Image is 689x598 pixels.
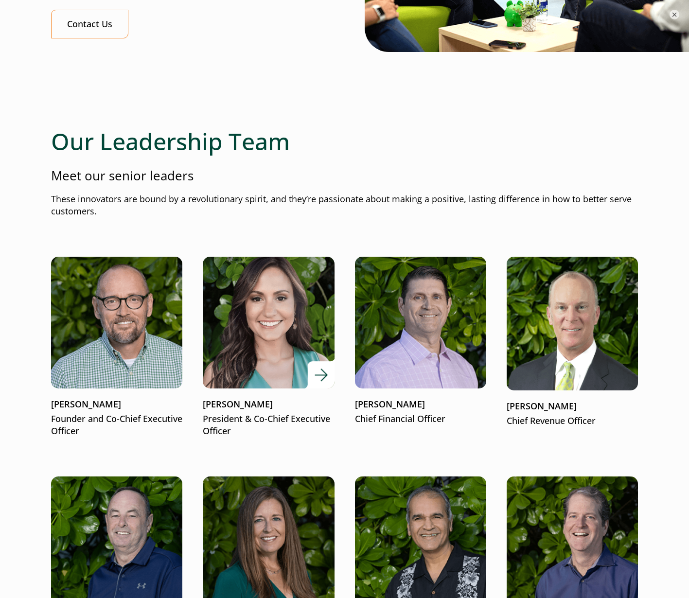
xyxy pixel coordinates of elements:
[51,413,182,438] p: Founder and Co-Chief Executive Officer
[507,400,638,413] p: [PERSON_NAME]
[355,257,486,388] img: Bryan Jones
[355,398,486,411] p: [PERSON_NAME]
[355,257,486,425] a: Bryan Jones[PERSON_NAME]Chief Financial Officer
[51,257,182,438] a: Matt McConnell[PERSON_NAME]Founder and Co-Chief Executive Officer
[51,257,182,388] img: Matt McConnell
[51,127,638,156] h2: Our Leadership Team
[51,193,638,218] p: These innovators are bound by a revolutionary spirit, and they’re passionate about making a posit...
[203,257,334,438] a: [PERSON_NAME]President & Co-Chief Executive Officer
[355,413,486,425] p: Chief Financial Officer
[51,398,182,411] p: [PERSON_NAME]
[203,398,334,411] p: [PERSON_NAME]
[51,167,638,185] p: Meet our senior leaders
[507,257,638,427] a: [PERSON_NAME]Chief Revenue Officer
[507,415,638,427] p: Chief Revenue Officer
[670,10,679,19] button: ×
[203,413,334,438] p: President & Co-Chief Executive Officer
